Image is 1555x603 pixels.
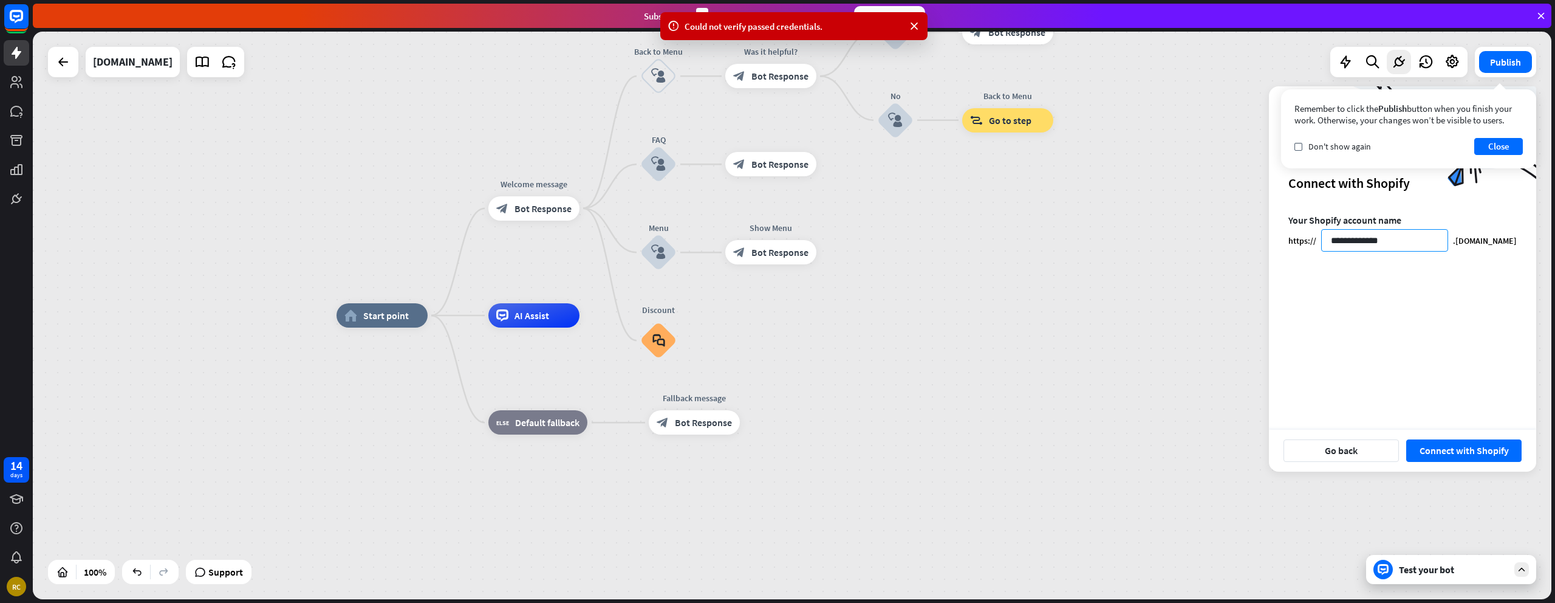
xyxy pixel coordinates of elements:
[854,6,925,26] div: Subscribe now
[344,309,357,322] i: home_2
[640,392,749,404] div: Fallback message
[859,90,932,102] div: No
[1474,138,1523,155] button: Close
[93,47,173,77] div: rexroofingllc.com
[514,309,549,322] span: AI Assist
[1294,103,1523,126] div: Remember to click the button when you finish your work. Otherwise, your changes won’t be visible ...
[1288,214,1401,226] span: Your Shopify account name
[675,416,732,429] span: Bot Response
[651,245,666,260] i: block_user_input
[953,90,1062,102] div: Back to Menu
[888,113,903,128] i: block_user_input
[733,246,745,258] i: block_bot_response
[652,334,665,347] i: block_faq
[989,114,1031,126] span: Go to step
[515,416,579,429] span: Default fallback
[80,562,110,582] div: 100%
[1308,141,1371,152] span: Don't show again
[657,416,669,429] i: block_bot_response
[10,471,22,480] div: days
[622,134,695,146] div: FAQ
[1406,439,1522,462] button: Connect with Shopify
[622,46,695,58] div: Back to Menu
[970,114,983,126] i: block_goto
[10,5,46,41] button: Open LiveChat chat widget
[622,222,695,234] div: Menu
[1399,563,1508,576] div: Test your bot
[496,202,508,215] i: block_bot_response
[10,460,22,471] div: 14
[651,69,666,83] i: block_user_input
[479,178,589,190] div: Welcome message
[733,158,745,170] i: block_bot_response
[631,304,686,316] div: Discount
[716,222,825,234] div: Show Menu
[988,26,1045,38] span: Bot Response
[1479,51,1532,73] button: Publish
[644,8,844,24] div: Subscribe in days to get your first month for $1
[514,202,572,215] span: Bot Response
[1453,235,1517,246] div: .[DOMAIN_NAME]
[1283,439,1399,462] button: Go back
[651,157,666,171] i: block_user_input
[1288,174,1517,191] div: Connect with Shopify
[496,416,509,429] i: block_fallback
[970,26,982,38] i: block_bot_response
[208,562,243,582] span: Support
[4,457,29,483] a: 14 days
[1288,235,1316,246] div: https://
[685,20,903,33] div: Could not verify passed credentials.
[1378,103,1407,114] span: Publish
[751,246,808,258] span: Bot Response
[733,70,745,82] i: block_bot_response
[363,309,409,322] span: Start point
[751,70,808,82] span: Bot Response
[716,46,825,58] div: Was it helpful?
[751,158,808,170] span: Bot Response
[696,8,708,24] div: 3
[7,577,26,596] div: RC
